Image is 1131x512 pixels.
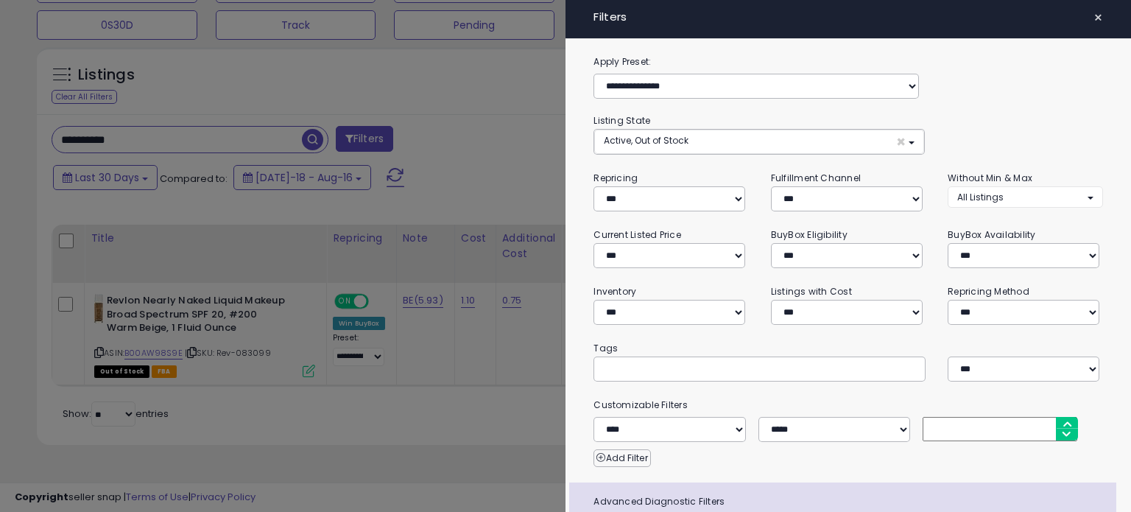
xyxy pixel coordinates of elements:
[604,134,688,147] span: Active, Out of Stock
[771,285,852,298] small: Listings with Cost
[582,397,1113,413] small: Customizable Filters
[948,285,1029,298] small: Repricing Method
[1088,7,1109,28] button: ×
[896,134,906,150] span: ×
[948,172,1032,184] small: Without Min & Max
[771,228,848,241] small: BuyBox Eligibility
[593,449,650,467] button: Add Filter
[582,54,1113,70] label: Apply Preset:
[771,172,861,184] small: Fulfillment Channel
[593,172,638,184] small: Repricing
[957,191,1004,203] span: All Listings
[948,186,1102,208] button: All Listings
[582,494,1116,510] span: Advanced Diagnostic Filters
[594,130,923,154] button: Active, Out of Stock ×
[948,228,1035,241] small: BuyBox Availability
[593,228,680,241] small: Current Listed Price
[593,285,636,298] small: Inventory
[1093,7,1103,28] span: ×
[582,340,1113,357] small: Tags
[593,11,1102,24] h4: Filters
[593,114,650,127] small: Listing State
